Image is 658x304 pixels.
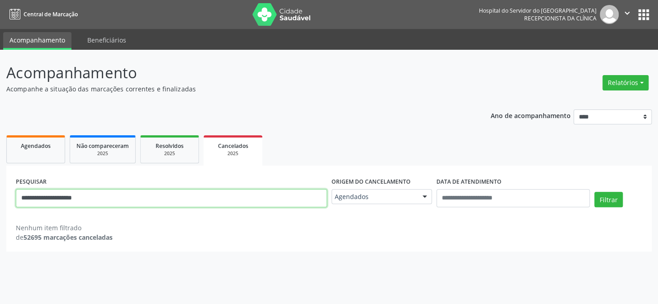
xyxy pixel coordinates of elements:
[594,192,623,207] button: Filtrar
[76,150,129,157] div: 2025
[331,175,411,189] label: Origem do cancelamento
[16,175,47,189] label: PESQUISAR
[479,7,596,14] div: Hospital do Servidor do [GEOGRAPHIC_DATA]
[24,233,113,242] strong: 52695 marcações canceladas
[156,142,184,150] span: Resolvidos
[21,142,51,150] span: Agendados
[218,142,248,150] span: Cancelados
[6,62,458,84] p: Acompanhamento
[600,5,619,24] img: img
[622,8,632,18] i: 
[6,7,78,22] a: Central de Marcação
[16,223,113,233] div: Nenhum item filtrado
[16,233,113,242] div: de
[490,109,570,121] p: Ano de acompanhamento
[636,7,652,23] button: apps
[210,150,256,157] div: 2025
[436,175,502,189] label: DATA DE ATENDIMENTO
[24,10,78,18] span: Central de Marcação
[81,32,133,48] a: Beneficiários
[3,32,71,50] a: Acompanhamento
[602,75,649,90] button: Relatórios
[335,192,414,201] span: Agendados
[76,142,129,150] span: Não compareceram
[6,84,458,94] p: Acompanhe a situação das marcações correntes e finalizadas
[619,5,636,24] button: 
[524,14,596,22] span: Recepcionista da clínica
[147,150,192,157] div: 2025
